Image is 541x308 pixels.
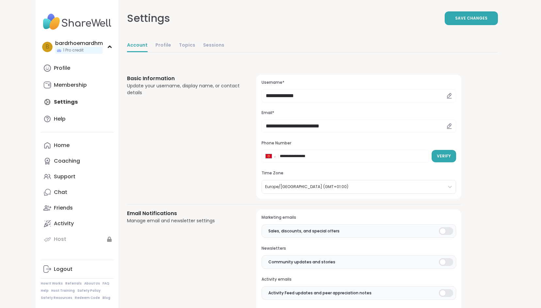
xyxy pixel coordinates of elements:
[155,39,171,52] a: Profile
[77,288,101,293] a: Safety Policy
[41,60,114,76] a: Profile
[103,281,109,286] a: FAQ
[54,220,74,227] div: Activity
[55,40,103,47] div: bardrhoemardhm
[262,277,456,282] h3: Activity emails
[268,228,340,234] span: Sales, discounts, and special offers
[262,140,456,146] h3: Phone Number
[262,110,456,116] h3: Email*
[41,111,114,127] a: Help
[75,296,100,300] a: Redeem Code
[54,142,70,149] div: Home
[41,184,114,200] a: Chat
[46,43,49,51] span: b
[455,15,487,21] span: Save Changes
[127,82,241,96] div: Update your username, display name, or contact details
[54,204,73,212] div: Friends
[41,153,114,169] a: Coaching
[103,296,110,300] a: Blog
[268,259,335,265] span: Community updates and stories
[262,246,456,251] h3: Newsletters
[41,216,114,231] a: Activity
[268,290,372,296] span: Activity Feed updates and peer appreciation notes
[65,281,82,286] a: Referrals
[41,10,114,33] img: ShareWell Nav Logo
[445,11,498,25] button: Save Changes
[127,39,148,52] a: Account
[54,236,66,243] div: Host
[54,173,75,180] div: Support
[54,266,72,273] div: Logout
[127,217,241,224] div: Manage email and newsletter settings
[262,80,456,85] h3: Username*
[432,150,456,162] button: Verify
[41,296,72,300] a: Safety Resources
[54,189,67,196] div: Chat
[54,157,80,165] div: Coaching
[41,281,63,286] a: How It Works
[262,215,456,220] h3: Marketing emails
[437,153,451,159] span: Verify
[51,288,75,293] a: Host Training
[262,170,456,176] h3: Time Zone
[41,169,114,184] a: Support
[203,39,224,52] a: Sessions
[54,81,87,89] div: Membership
[127,10,170,26] div: Settings
[54,65,70,72] div: Profile
[41,200,114,216] a: Friends
[54,115,66,123] div: Help
[41,261,114,277] a: Logout
[41,231,114,247] a: Host
[84,281,100,286] a: About Us
[41,77,114,93] a: Membership
[127,75,241,82] h3: Basic Information
[41,288,49,293] a: Help
[41,138,114,153] a: Home
[127,210,241,217] h3: Email Notifications
[179,39,195,52] a: Topics
[63,48,84,53] span: 1 Pro credit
